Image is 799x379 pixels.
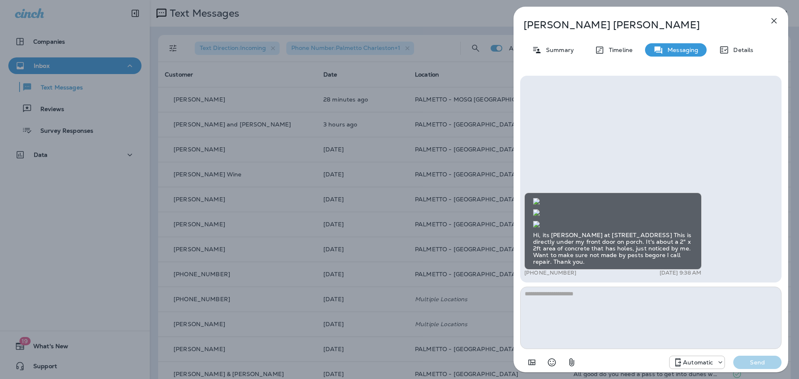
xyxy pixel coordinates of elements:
[543,354,560,371] button: Select an emoji
[533,209,540,216] img: twilio-download
[524,270,576,276] p: [PHONE_NUMBER]
[524,354,540,371] button: Add in a premade template
[524,193,702,270] div: Hi, its [PERSON_NAME] at [STREET_ADDRESS] This is directly under my front door on porch. It's abo...
[533,221,540,228] img: twilio-download
[542,47,574,53] p: Summary
[663,47,698,53] p: Messaging
[533,198,540,205] img: twilio-download
[524,19,751,31] p: [PERSON_NAME] [PERSON_NAME]
[605,47,633,53] p: Timeline
[683,359,713,366] p: Automatic
[660,270,702,276] p: [DATE] 9:38 AM
[729,47,753,53] p: Details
